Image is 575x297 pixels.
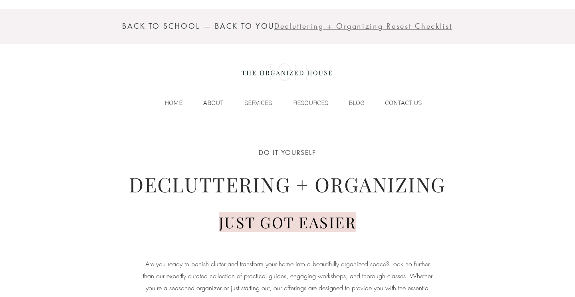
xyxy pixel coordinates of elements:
span: BACK TO SCHOOL — BACK TO YOU [122,21,274,31]
span: DECLUTTERING + ORGANIZING [129,171,446,198]
p: SERVICES [240,97,276,109]
a: BLOG [332,97,369,109]
img: the organized house [238,56,336,88]
a: RESOURCES [276,97,332,109]
p: CONTACT US [381,97,426,109]
p: HOME [161,97,186,109]
a: ABOUT [186,97,227,109]
p: RESOURCES [289,97,332,109]
p: ABOUT [199,97,227,109]
a: HOME [148,97,186,109]
nav: Site [148,97,426,109]
a: Decluttering + Organizing Resest Checklist [274,23,452,30]
span: Decluttering + Organizing Resest Checklist [274,21,452,31]
p: BLOG [345,97,369,109]
span: DO IT YOURSELF [259,148,316,157]
span: JUST GOT EASIER [219,212,357,232]
a: CONTACT US [369,97,426,109]
a: SERVICES [227,97,276,109]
